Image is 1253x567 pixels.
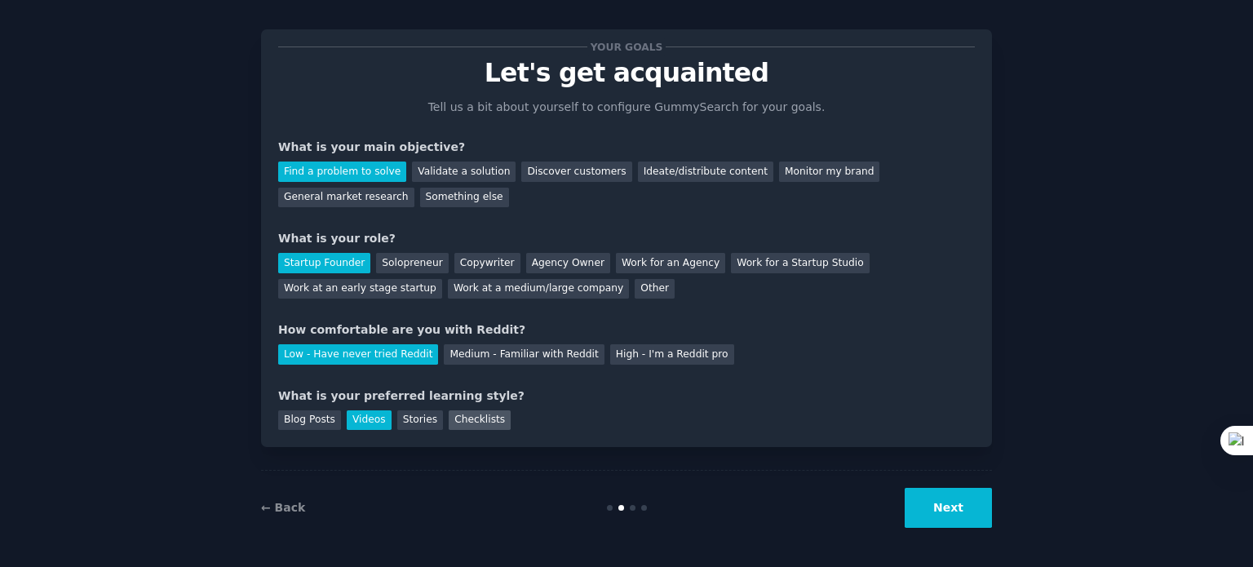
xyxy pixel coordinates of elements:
div: Validate a solution [412,162,516,182]
div: High - I'm a Reddit pro [610,344,734,365]
div: Checklists [449,410,511,431]
div: Something else [420,188,509,208]
div: Low - Have never tried Reddit [278,344,438,365]
div: Solopreneur [376,253,448,273]
div: Medium - Familiar with Reddit [444,344,604,365]
div: What is your preferred learning style? [278,388,975,405]
div: Agency Owner [526,253,610,273]
div: Videos [347,410,392,431]
div: Stories [397,410,443,431]
div: Blog Posts [278,410,341,431]
div: Work at an early stage startup [278,279,442,299]
div: Startup Founder [278,253,370,273]
div: Work for a Startup Studio [731,253,869,273]
div: Discover customers [521,162,631,182]
div: Ideate/distribute content [638,162,773,182]
button: Next [905,488,992,528]
span: Your goals [587,38,666,55]
div: What is your role? [278,230,975,247]
a: ← Back [261,501,305,514]
div: Copywriter [454,253,520,273]
div: Find a problem to solve [278,162,406,182]
div: What is your main objective? [278,139,975,156]
div: Work at a medium/large company [448,279,629,299]
div: General market research [278,188,414,208]
p: Tell us a bit about yourself to configure GummySearch for your goals. [421,99,832,116]
div: How comfortable are you with Reddit? [278,321,975,339]
p: Let's get acquainted [278,59,975,87]
div: Other [635,279,675,299]
div: Monitor my brand [779,162,879,182]
div: Work for an Agency [616,253,725,273]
